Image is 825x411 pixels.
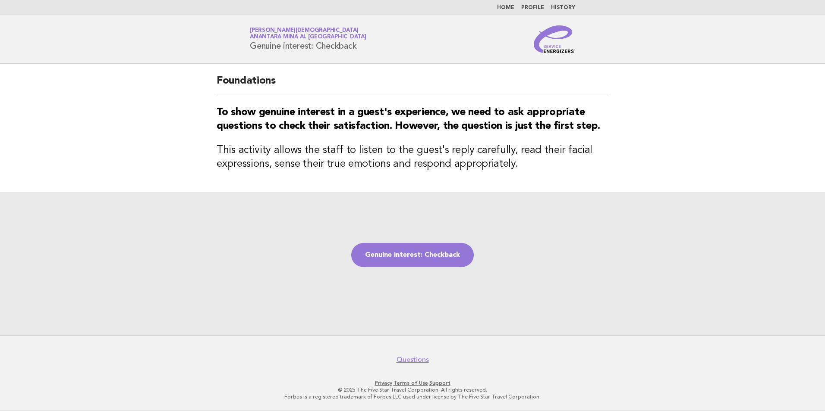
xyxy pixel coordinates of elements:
[394,380,428,386] a: Terms of Use
[375,380,392,386] a: Privacy
[351,243,474,267] a: Genuine interest: Checkback
[148,393,677,400] p: Forbes is a registered trademark of Forbes LLC used under license by The Five Star Travel Corpora...
[148,380,677,386] p: · ·
[534,25,575,53] img: Service Energizers
[217,74,608,95] h2: Foundations
[497,5,514,10] a: Home
[217,107,600,131] strong: To show genuine interest in a guest's experience, we need to ask appropriate questions to check t...
[250,28,366,50] h1: Genuine interest: Checkback
[397,355,429,364] a: Questions
[250,28,366,40] a: [PERSON_NAME][DEMOGRAPHIC_DATA]Anantara Mina al [GEOGRAPHIC_DATA]
[250,34,366,40] span: Anantara Mina al [GEOGRAPHIC_DATA]
[429,380,450,386] a: Support
[148,386,677,393] p: © 2025 The Five Star Travel Corporation. All rights reserved.
[217,143,608,171] h3: This activity allows the staff to listen to the guest's reply carefully, read their facial expres...
[551,5,575,10] a: History
[521,5,544,10] a: Profile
